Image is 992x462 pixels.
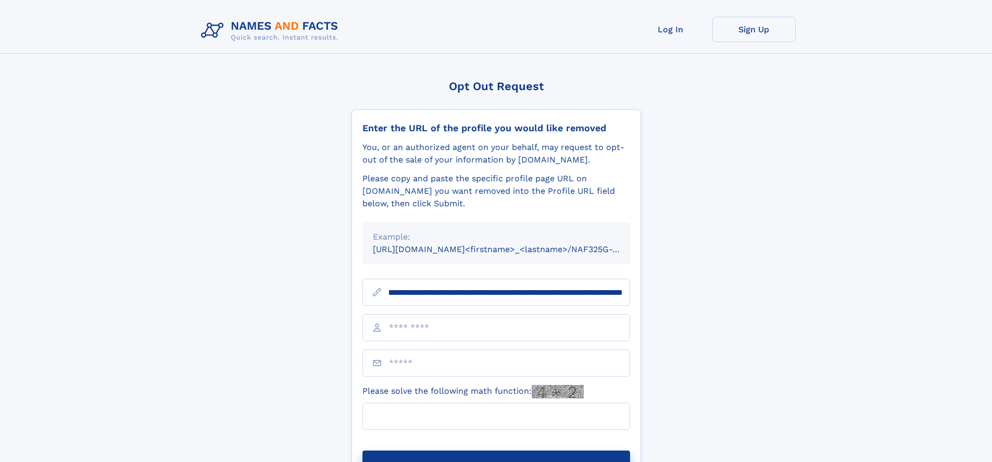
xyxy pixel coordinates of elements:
[362,122,630,134] div: Enter the URL of the profile you would like removed
[197,17,347,45] img: Logo Names and Facts
[373,244,650,254] small: [URL][DOMAIN_NAME]<firstname>_<lastname>/NAF325G-xxxxxxxx
[362,385,584,398] label: Please solve the following math function:
[362,172,630,210] div: Please copy and paste the specific profile page URL on [DOMAIN_NAME] you want removed into the Pr...
[373,231,620,243] div: Example:
[629,17,712,42] a: Log In
[351,80,641,93] div: Opt Out Request
[362,141,630,166] div: You, or an authorized agent on your behalf, may request to opt-out of the sale of your informatio...
[712,17,796,42] a: Sign Up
